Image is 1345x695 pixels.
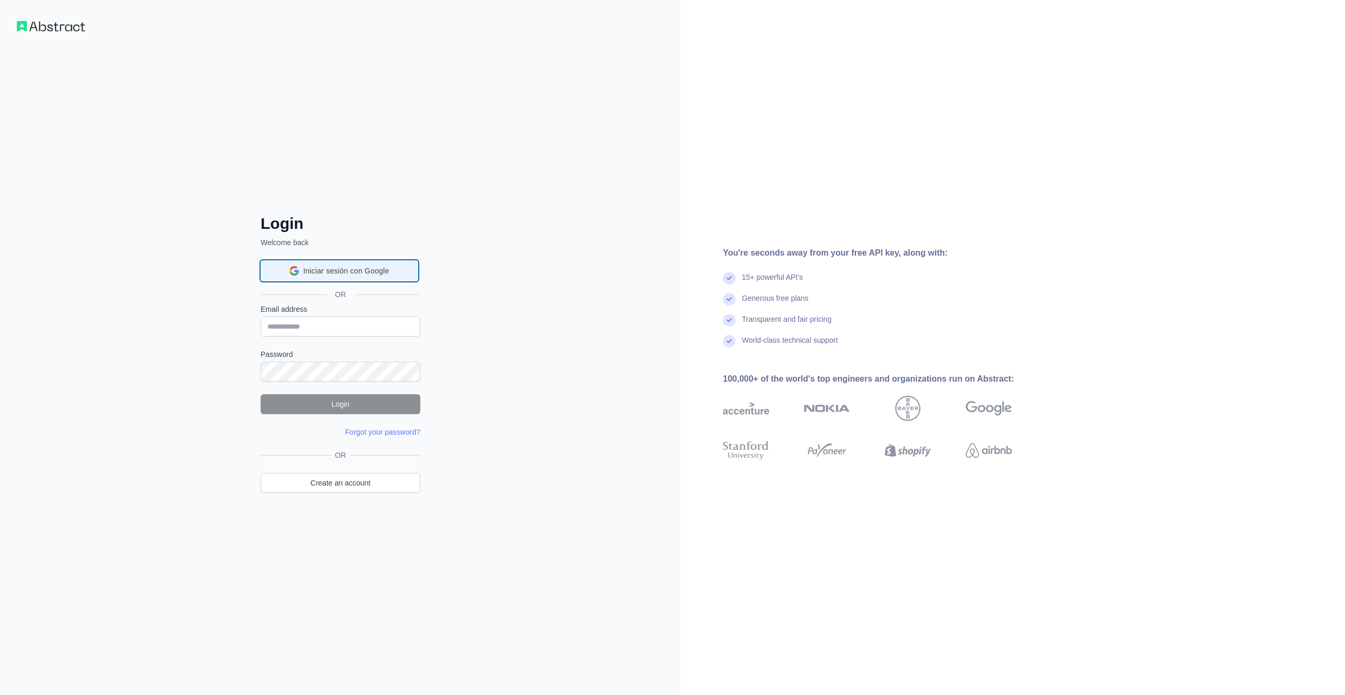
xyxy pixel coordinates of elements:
span: OR [327,289,355,300]
img: check mark [723,272,736,285]
h2: Login [261,214,420,233]
img: Workflow [17,21,85,31]
p: Welcome back [261,237,420,248]
img: shopify [885,439,931,462]
div: You're seconds away from your free API key, along with: [723,247,1046,259]
div: 15+ powerful API's [742,272,803,293]
img: stanford university [723,439,769,462]
img: nokia [804,396,850,421]
span: Iniciar sesión con Google [303,266,389,277]
div: Iniciar sesión con Google [261,260,418,281]
label: Email address [261,304,420,314]
button: Login [261,394,420,414]
img: airbnb [966,439,1012,462]
img: payoneer [804,439,850,462]
img: bayer [895,396,920,421]
a: Forgot your password? [345,428,420,436]
div: World-class technical support [742,335,838,356]
span: OR [331,450,350,460]
img: check mark [723,335,736,347]
a: Create an account [261,473,420,493]
img: google [966,396,1012,421]
div: Transparent and fair pricing [742,314,832,335]
img: check mark [723,293,736,306]
img: check mark [723,314,736,327]
label: Password [261,349,420,360]
div: 100,000+ of the world's top engineers and organizations run on Abstract: [723,373,1046,385]
img: accenture [723,396,769,421]
div: Generous free plans [742,293,809,314]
